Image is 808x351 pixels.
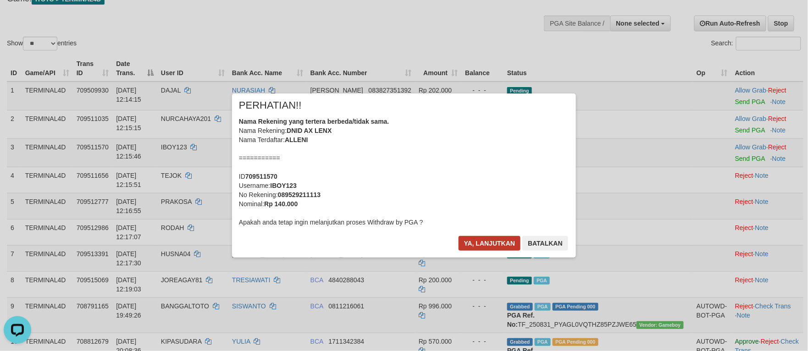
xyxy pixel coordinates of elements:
b: Nama Rekening yang tertera berbeda/tidak sama. [239,118,389,125]
b: IBOY123 [270,182,297,189]
b: Rp 140.000 [264,200,298,208]
b: 089529211113 [278,191,321,198]
b: ALLENI [285,136,308,143]
div: Nama Rekening: Nama Terdaftar: =========== ID Username: No Rekening: Nominal: Apakah anda tetap i... [239,117,569,227]
button: Batalkan [522,236,568,251]
button: Ya, lanjutkan [459,236,521,251]
button: Open LiveChat chat widget [4,4,31,31]
span: PERHATIAN!! [239,101,302,110]
b: DNID AX LENX [287,127,332,134]
b: 709511570 [245,173,277,180]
